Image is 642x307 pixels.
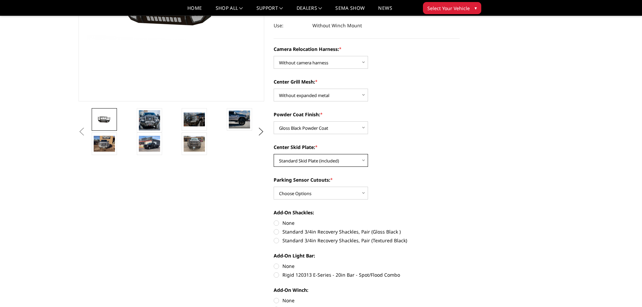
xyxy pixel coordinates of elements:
[335,6,365,16] a: SEMA Show
[274,144,460,151] label: Center Skid Plate:
[427,5,470,12] span: Select Your Vehicle
[378,6,392,16] a: News
[94,136,115,152] img: 2017-2022 Ford F250-350 - T2 Series - Extreme Front Bumper (receiver or winch)
[608,275,642,307] iframe: Chat Widget
[256,127,266,137] button: Next
[312,20,362,32] dd: Without Winch Mount
[274,297,460,304] label: None
[274,252,460,259] label: Add-On Light Bar:
[139,136,160,152] img: 2017-2022 Ford F250-350 - T2 Series - Extreme Front Bumper (receiver or winch)
[216,6,243,16] a: shop all
[94,115,115,125] img: 2017-2022 Ford F250-350 - T2 Series - Extreme Front Bumper (receiver or winch)
[274,228,460,235] label: Standard 3/4in Recovery Shackles, Pair (Gloss Black )
[274,78,460,85] label: Center Grill Mesh:
[77,127,87,137] button: Previous
[274,209,460,216] label: Add-On Shackles:
[274,237,460,244] label: Standard 3/4in Recovery Shackles, Pair (Textured Black)
[274,20,307,32] dt: Use:
[274,176,460,183] label: Parking Sensor Cutouts:
[297,6,322,16] a: Dealers
[184,113,205,126] img: 2017-2022 Ford F250-350 - T2 Series - Extreme Front Bumper (receiver or winch)
[274,219,460,226] label: None
[256,6,283,16] a: Support
[139,110,160,130] img: 2017-2022 Ford F250-350 - T2 Series - Extreme Front Bumper (receiver or winch)
[184,136,205,152] img: 2017-2022 Ford F250-350 - T2 Series - Extreme Front Bumper (receiver or winch)
[274,111,460,118] label: Powder Coat Finish:
[229,111,250,128] img: 2017-2022 Ford F250-350 - T2 Series - Extreme Front Bumper (receiver or winch)
[274,263,460,270] label: None
[475,4,477,11] span: ▾
[274,45,460,53] label: Camera Relocation Harness:
[187,6,202,16] a: Home
[274,271,460,278] label: Rigid 120313 E-Series - 20in Bar - Spot/Flood Combo
[423,2,481,14] button: Select Your Vehicle
[274,286,460,294] label: Add-On Winch:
